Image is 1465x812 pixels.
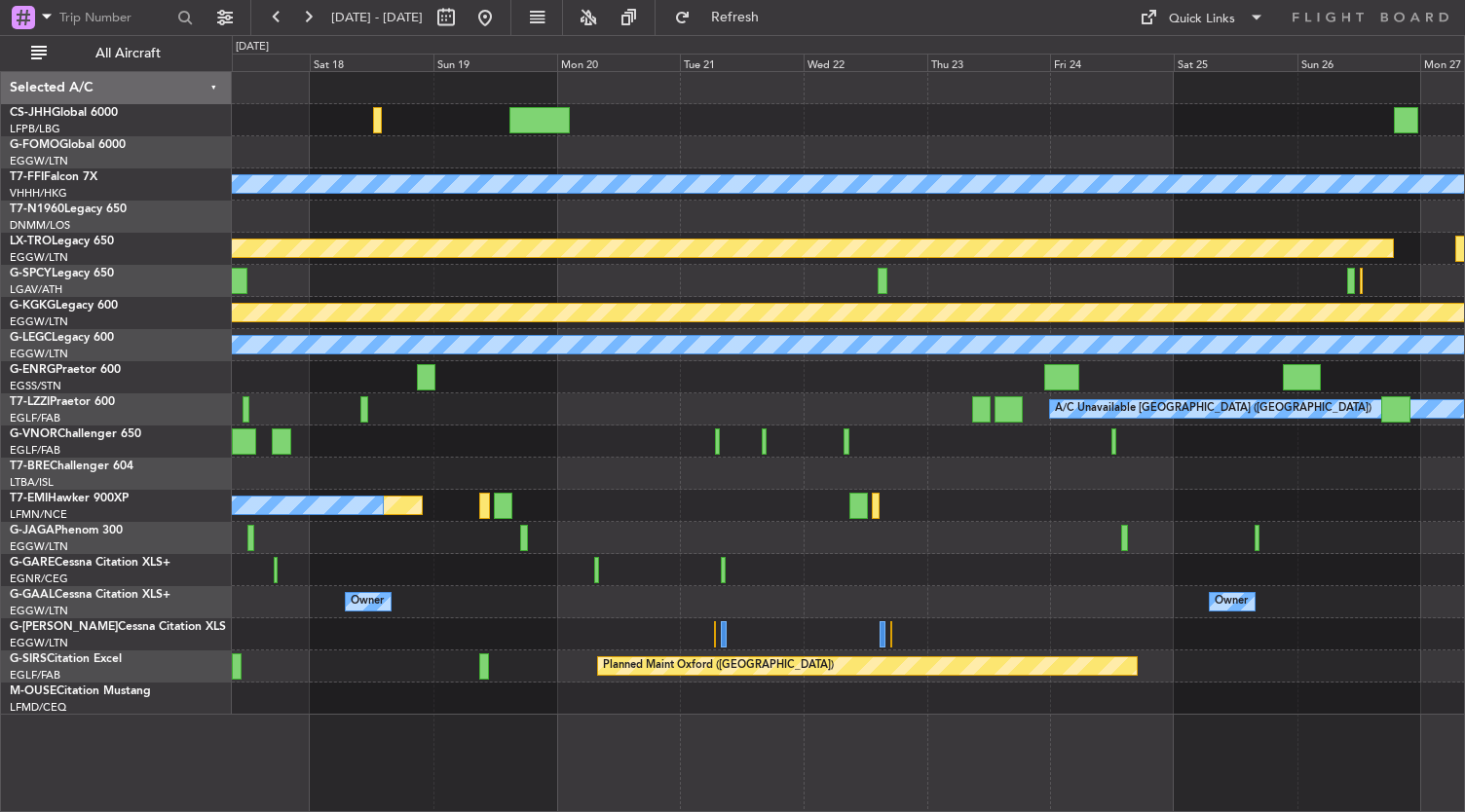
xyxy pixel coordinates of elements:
a: T7-EMIHawker 900XP [10,493,129,504]
div: Thu 23 [927,54,1051,71]
a: VHHH/HKG [10,186,67,201]
a: T7-N1960Legacy 650 [10,203,127,215]
span: G-VNOR [10,428,57,440]
span: G-FOMO [10,139,59,151]
a: LGAV/ATH [10,282,62,297]
a: EGLF/FAB [10,411,60,425]
a: LFPB/LBG [10,122,60,136]
div: Tue 21 [680,54,804,71]
a: G-SIRSCitation Excel [10,653,122,665]
span: T7-FFI [10,171,44,183]
span: G-GAAL [10,589,55,601]
div: Fri 24 [1050,54,1174,71]
div: Wed 22 [804,54,927,71]
div: Sat 18 [310,54,433,71]
button: All Aircraft [21,38,211,69]
a: EGSS/STN [10,379,61,393]
a: T7-BREChallenger 604 [10,461,133,472]
span: T7-BRE [10,461,50,472]
div: Sun 26 [1297,54,1421,71]
a: G-FOMOGlobal 6000 [10,139,126,151]
span: G-SPCY [10,268,52,279]
a: LFMD/CEQ [10,700,66,715]
a: G-KGKGLegacy 600 [10,300,118,312]
a: EGNR/CEG [10,572,68,586]
span: G-[PERSON_NAME] [10,621,118,633]
a: G-SPCYLegacy 650 [10,268,114,279]
div: Planned Maint Oxford ([GEOGRAPHIC_DATA]) [603,651,834,681]
a: DNMM/LOS [10,218,70,233]
div: Quick Links [1169,10,1235,29]
a: EGGW/LTN [10,250,68,265]
a: G-ENRGPraetor 600 [10,364,121,376]
div: Sun 19 [433,54,557,71]
a: EGGW/LTN [10,347,68,361]
a: G-LEGCLegacy 600 [10,332,114,344]
a: EGLF/FAB [10,668,60,683]
button: Quick Links [1130,2,1274,33]
a: EGGW/LTN [10,604,68,618]
span: T7-N1960 [10,203,64,215]
a: G-[PERSON_NAME]Cessna Citation XLS [10,621,226,633]
a: EGGW/LTN [10,539,68,554]
button: Refresh [665,2,782,33]
a: LTBA/ISL [10,475,54,490]
span: G-KGKG [10,300,56,312]
a: G-VNORChallenger 650 [10,428,141,440]
span: G-GARE [10,557,55,569]
a: LX-TROLegacy 650 [10,236,114,247]
a: G-GAALCessna Citation XLS+ [10,589,170,601]
a: T7-LZZIPraetor 600 [10,396,115,408]
div: Mon 20 [557,54,681,71]
span: Refresh [695,11,776,24]
a: EGGW/LTN [10,314,68,329]
span: G-LEGC [10,332,52,344]
span: G-SIRS [10,653,47,665]
a: EGLF/FAB [10,443,60,458]
div: [DATE] [236,39,269,55]
a: EGGW/LTN [10,636,68,650]
a: EGGW/LTN [10,154,68,168]
a: T7-FFIFalcon 7X [10,171,97,183]
a: G-JAGAPhenom 300 [10,525,123,536]
span: T7-LZZI [10,396,50,408]
a: G-GARECessna Citation XLS+ [10,557,170,569]
div: A/C Unavailable [GEOGRAPHIC_DATA] ([GEOGRAPHIC_DATA]) [1055,394,1371,424]
div: Sat 25 [1174,54,1297,71]
span: G-ENRG [10,364,56,376]
a: LFMN/NCE [10,507,67,522]
span: LX-TRO [10,236,52,247]
span: CS-JHH [10,107,52,119]
span: All Aircraft [51,47,206,60]
a: CS-JHHGlobal 6000 [10,107,118,119]
div: Owner [1215,587,1248,616]
input: Trip Number [59,3,171,32]
div: Fri 17 [187,54,311,71]
span: [DATE] - [DATE] [331,9,423,26]
div: Owner [351,587,384,616]
span: M-OUSE [10,685,56,697]
a: M-OUSECitation Mustang [10,685,151,697]
span: G-JAGA [10,525,55,536]
span: T7-EMI [10,493,48,504]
